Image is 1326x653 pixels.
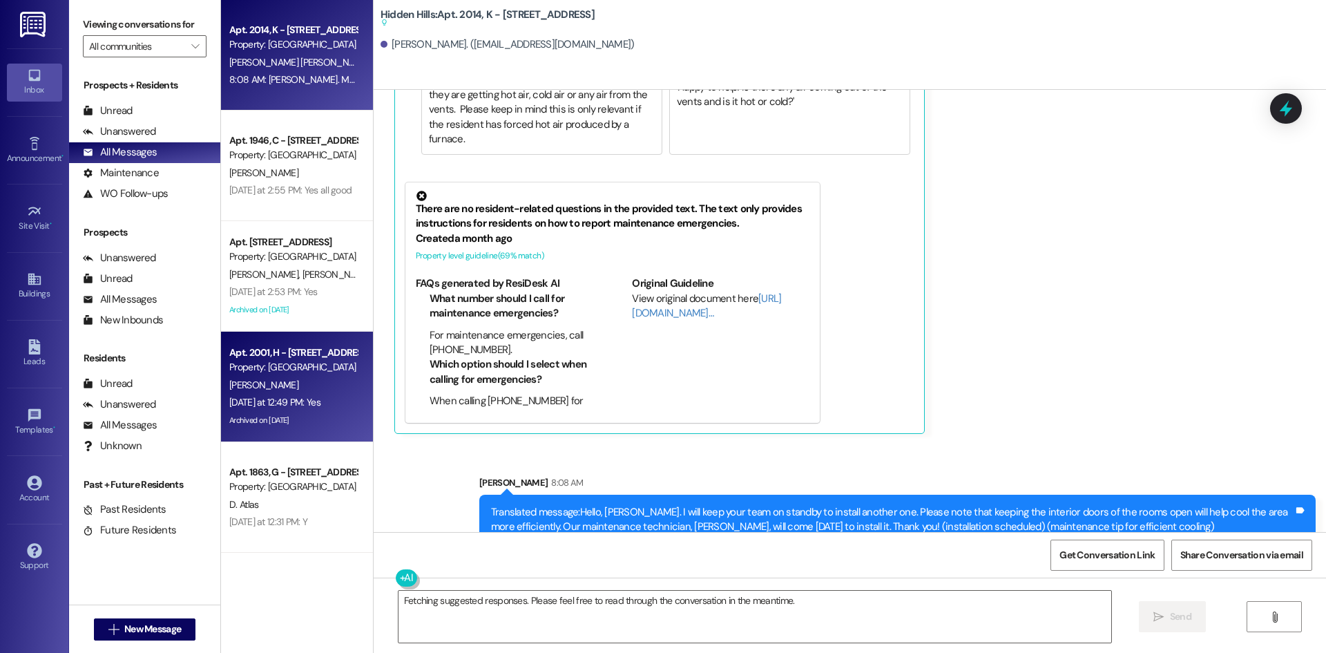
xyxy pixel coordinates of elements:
label: Viewing conversations for [83,14,206,35]
div: Translated message: Hello, [PERSON_NAME]. I will keep your team on standby to install another one... [491,505,1294,535]
span: • [61,151,64,161]
a: Leads [7,335,62,372]
span: ' Happy to help! Is there any air coming out of the vents and is it hot or cold? ' [677,80,890,108]
div: Unanswered [83,124,156,139]
div: Property: [GEOGRAPHIC_DATA] [229,37,357,52]
button: Send [1139,601,1206,632]
div: Unread [83,377,133,391]
b: Original Guideline [632,276,713,290]
div: Apt. 1863, G - [STREET_ADDRESS] [229,465,357,480]
div: All Messages [83,145,157,160]
div: [PERSON_NAME]. ([EMAIL_ADDRESS][DOMAIN_NAME]) [381,37,635,52]
div: New Inbounds [83,313,163,328]
a: [URL][DOMAIN_NAME]… [632,292,781,320]
div: [DATE] at 12:31 PM: Y [229,515,307,528]
li: For maintenance emergencies, call [PHONE_NUMBER]. [430,328,593,358]
div: Property: [GEOGRAPHIC_DATA] [229,360,357,375]
span: [PERSON_NAME] [229,268,302,281]
div: Created a month ago [416,231,809,246]
span: Send [1170,609,1191,624]
div: Unread [83,272,133,286]
div: Apt. [STREET_ADDRESS] [229,235,357,249]
a: Support [7,539,62,576]
div: 8:08 AM [548,475,583,490]
div: Property: [GEOGRAPHIC_DATA] [229,480,357,494]
div: Unanswered [83,251,156,265]
i:  [191,41,199,52]
span: Share Conversation via email [1180,548,1303,562]
i:  [1153,612,1164,623]
div: View original document here [632,292,809,321]
div: Apt. 1946, C - [STREET_ADDRESS] [229,133,357,148]
div: Unknown [83,439,142,453]
span: • [53,423,55,433]
div: All Messages [83,418,157,433]
div: Property: [GEOGRAPHIC_DATA] [229,148,357,162]
div: [DATE] at 12:49 PM: Yes [229,396,320,408]
div: Unanswered [83,397,156,412]
li: Which option should I select when calling for emergencies? [430,357,593,387]
span: [PERSON_NAME] [PERSON_NAME] [229,56,369,68]
div: Property level guideline ( 69 % match) [416,249,809,263]
button: New Message [94,618,196,641]
b: Hidden Hills: Apt. 2014, K - [STREET_ADDRESS] [381,8,595,30]
i:  [1269,612,1280,623]
li: When calling [PHONE_NUMBER] for emergencies, press #3 to leave a message for the on-call team. [430,394,593,438]
a: Site Visit • [7,200,62,237]
div: Apt. 2014, K - [STREET_ADDRESS] [229,23,357,37]
button: Get Conversation Link [1050,540,1164,571]
li: What number should I call for maintenance emergencies? [430,292,593,321]
div: [DATE] at 2:55 PM: Yes all good [229,184,352,196]
div: All Messages [83,292,157,307]
div: Prospects [69,225,220,240]
div: Residents [69,351,220,366]
a: Templates • [7,404,62,441]
div: Maintenance [83,166,159,180]
a: Account [7,471,62,509]
div: If the resident complains about their heat, ask if they are getting hot air, cold air or any air ... [429,73,655,147]
div: Property: [GEOGRAPHIC_DATA] [229,249,357,264]
span: New Message [124,622,181,636]
div: Archived on [DATE] [228,301,358,319]
div: Archived on [DATE] [228,412,358,429]
a: Inbox [7,64,62,101]
span: [PERSON_NAME] [229,167,298,179]
span: • [50,219,52,229]
div: Apt. 2001, H - [STREET_ADDRESS] [229,346,357,360]
input: All communities [89,35,184,57]
div: Future Residents [83,523,176,538]
div: WO Follow-ups [83,187,168,201]
span: [PERSON_NAME] [302,268,371,281]
b: FAQs generated by ResiDesk AI [416,276,559,290]
div: Past Residents [83,502,166,517]
span: Get Conversation Link [1059,548,1155,562]
div: [DATE] at 2:53 PM: Yes [229,285,318,298]
textarea: Fetching suggested responses. Please feel free to read through the conversation in the meantime. [398,591,1111,643]
div: Prospects + Residents [69,78,220,93]
button: Share Conversation via email [1171,540,1312,571]
a: Buildings [7,267,62,305]
div: [PERSON_NAME] [479,475,1316,495]
div: Unread [83,104,133,118]
i:  [108,624,119,635]
div: There are no resident-related questions in the provided text. The text only provides instructions... [416,191,809,231]
span: [PERSON_NAME] [229,379,298,391]
span: D. Atlas [229,498,258,511]
div: Past + Future Residents [69,477,220,492]
img: ResiDesk Logo [20,12,48,37]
